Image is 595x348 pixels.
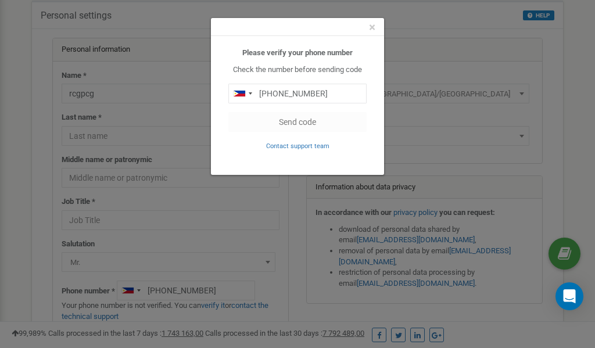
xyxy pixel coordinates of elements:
[228,84,367,103] input: 0905 123 4567
[266,142,329,150] small: Contact support team
[242,48,353,57] b: Please verify your phone number
[229,84,256,103] div: Telephone country code
[369,21,375,34] button: Close
[369,20,375,34] span: ×
[228,64,367,76] p: Check the number before sending code
[266,141,329,150] a: Contact support team
[228,112,367,132] button: Send code
[555,282,583,310] div: Open Intercom Messenger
